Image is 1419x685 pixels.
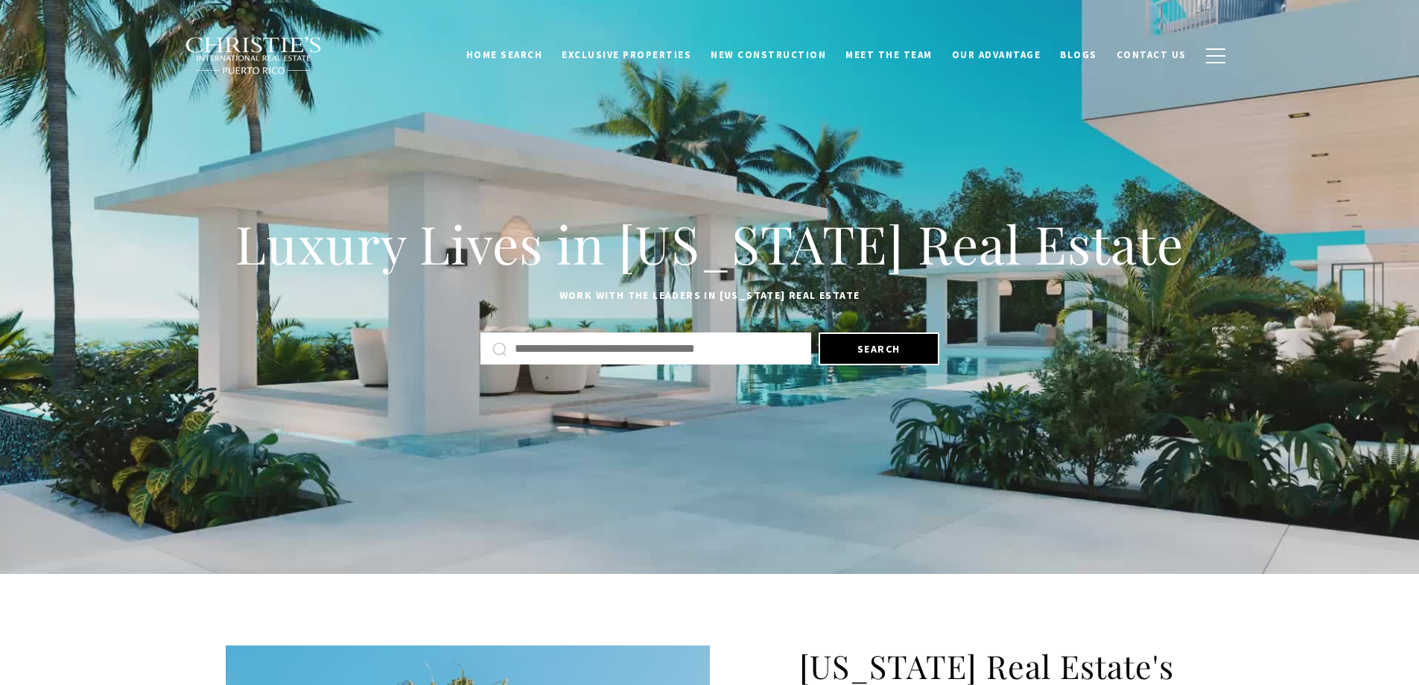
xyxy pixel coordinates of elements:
[185,37,323,75] img: Christie's International Real Estate black text logo
[1117,48,1187,61] span: Contact Us
[711,48,826,61] span: New Construction
[562,48,691,61] span: Exclusive Properties
[952,48,1041,61] span: Our Advantage
[701,41,836,69] a: New Construction
[942,41,1051,69] a: Our Advantage
[836,41,942,69] a: Meet the Team
[552,41,701,69] a: Exclusive Properties
[1060,48,1097,61] span: Blogs
[1050,41,1107,69] a: Blogs
[819,332,939,365] button: Search
[457,41,553,69] a: Home Search
[226,287,1194,305] p: Work with the leaders in [US_STATE] Real Estate
[226,211,1194,277] h1: Luxury Lives in [US_STATE] Real Estate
